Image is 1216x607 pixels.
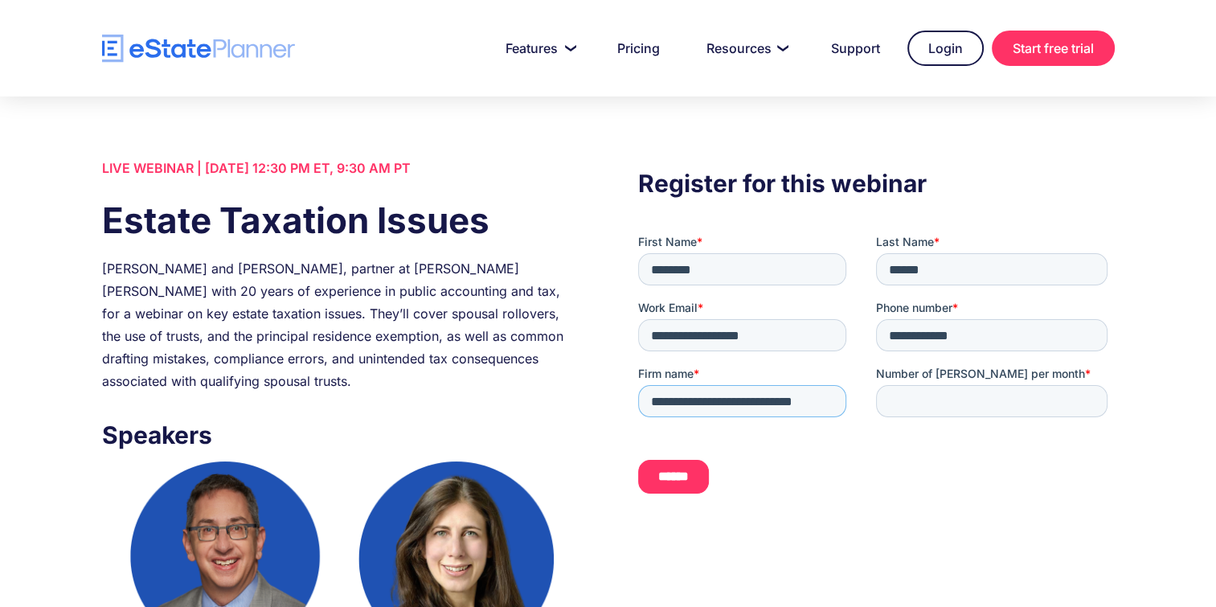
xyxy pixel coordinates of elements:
div: [PERSON_NAME] and [PERSON_NAME], partner at [PERSON_NAME] [PERSON_NAME] with 20 years of experien... [102,257,578,392]
h3: Speakers [102,416,578,453]
a: Support [812,32,899,64]
a: home [102,35,295,63]
a: Pricing [598,32,679,64]
h3: Register for this webinar [638,165,1114,202]
a: Start free trial [992,31,1115,66]
h1: Estate Taxation Issues [102,195,578,245]
a: Login [907,31,984,66]
a: Resources [687,32,804,64]
div: LIVE WEBINAR | [DATE] 12:30 PM ET, 9:30 AM PT [102,157,578,179]
iframe: Form 0 [638,234,1114,507]
a: Features [486,32,590,64]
